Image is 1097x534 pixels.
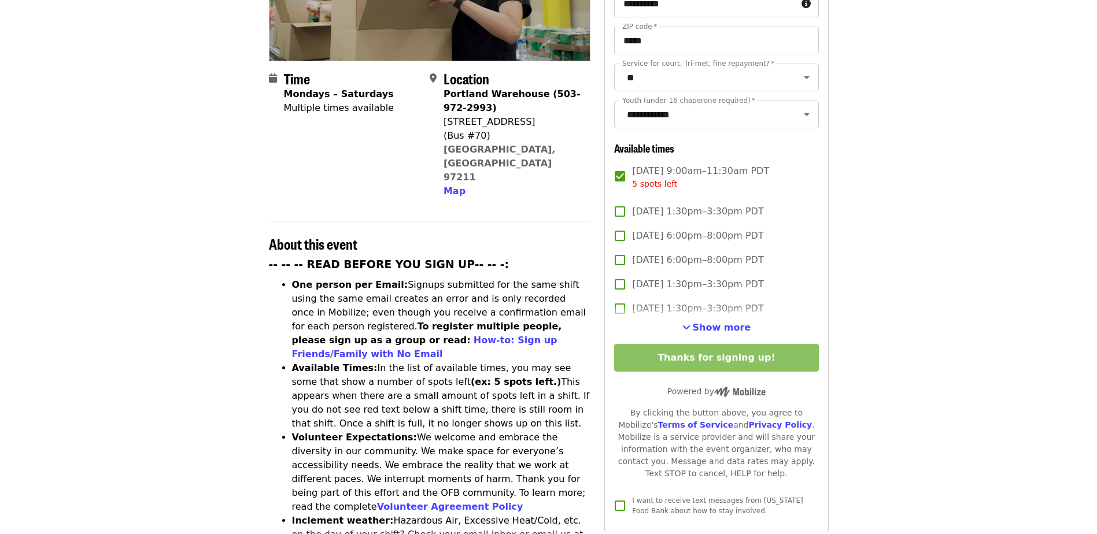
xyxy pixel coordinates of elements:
[292,432,418,443] strong: Volunteer Expectations:
[444,88,581,113] strong: Portland Warehouse (503-972-2993)
[292,279,408,290] strong: One person per Email:
[632,253,763,267] span: [DATE] 6:00pm–8:00pm PDT
[632,277,763,291] span: [DATE] 1:30pm–3:30pm PDT
[632,229,763,243] span: [DATE] 6:00pm–8:00pm PDT
[632,205,763,218] span: [DATE] 1:30pm–3:30pm PDT
[614,407,818,480] div: By clicking the button above, you agree to Mobilize's and . Mobilize is a service provider and wi...
[632,302,763,316] span: [DATE] 1:30pm–3:30pm PDT
[292,278,591,361] li: Signups submitted for the same shift using the same email creates an error and is only recorded o...
[292,361,591,431] li: In the list of available times, you may see some that show a number of spots left This appears wh...
[444,129,581,143] div: (Bus #70)
[658,420,733,429] a: Terms of Service
[614,27,818,54] input: ZIP code
[292,431,591,514] li: We welcome and embrace the diversity in our community. We make space for everyone’s accessibility...
[377,501,523,512] a: Volunteer Agreement Policy
[632,496,803,515] span: I want to receive text messages from [US_STATE] Food Bank about how to stay involved.
[799,106,815,123] button: Open
[667,387,766,396] span: Powered by
[622,97,755,104] label: Youth (under 16 chaperone required)
[444,115,581,129] div: [STREET_ADDRESS]
[444,144,556,183] a: [GEOGRAPHIC_DATA], [GEOGRAPHIC_DATA] 97211
[292,515,394,526] strong: Inclement weather:
[444,184,466,198] button: Map
[444,68,489,88] span: Location
[614,344,818,372] button: Thanks for signing up!
[292,321,562,346] strong: To register multiple people, please sign up as a group or read:
[471,376,561,387] strong: (ex: 5 spots left.)
[632,164,769,190] span: [DATE] 9:00am–11:30am PDT
[799,69,815,86] button: Open
[269,233,357,254] span: About this event
[292,335,557,359] a: How-to: Sign up Friends/Family with No Email
[748,420,812,429] a: Privacy Policy
[714,387,766,397] img: Powered by Mobilize
[444,186,466,196] span: Map
[269,258,509,270] strong: -- -- -- READ BEFORE YOU SIGN UP-- -- -:
[284,101,394,115] div: Multiple times available
[682,321,751,335] button: See more timeslots
[430,73,437,84] i: map-marker-alt icon
[269,73,277,84] i: calendar icon
[284,88,394,99] strong: Mondays – Saturdays
[292,362,378,373] strong: Available Times:
[622,60,775,67] label: Service for court, Tri-met, fine repayment?
[614,140,674,155] span: Available times
[622,23,657,30] label: ZIP code
[284,68,310,88] span: Time
[693,322,751,333] span: Show more
[632,179,677,188] span: 5 spots left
